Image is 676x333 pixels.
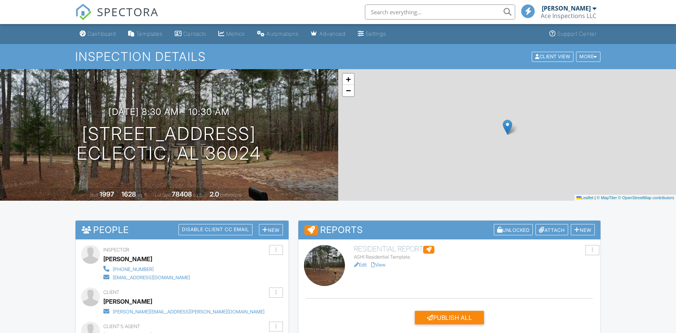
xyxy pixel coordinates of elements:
[308,27,349,41] a: Advanced
[77,124,261,164] h1: [STREET_ADDRESS] Eclectic, AL 36024
[557,30,597,37] div: Support Center
[354,254,595,260] div: ASHI Residential Template
[100,190,114,198] div: 1997
[172,190,192,198] div: 78408
[103,289,119,295] span: Client
[113,266,154,272] div: [PHONE_NUMBER]
[103,296,152,307] div: [PERSON_NAME]
[576,195,593,200] a: Leaflet
[178,224,253,235] div: Disable Client CC Email
[346,86,351,95] span: −
[354,245,595,260] a: Residential Report ASHI Residential Template
[571,224,595,236] div: New
[346,74,351,84] span: +
[88,30,116,37] div: Dashboard
[365,5,515,20] input: Search everything...
[193,192,203,198] span: sq.ft.
[215,27,248,41] a: Metrics
[172,27,209,41] a: Contacts
[226,30,245,37] div: Metrics
[109,107,230,117] h3: [DATE] 8:30 am - 10:30 am
[259,224,283,236] div: New
[343,85,354,96] a: Zoom out
[113,309,265,315] div: [PERSON_NAME][EMAIL_ADDRESS][PERSON_NAME][DOMAIN_NAME]
[532,51,573,62] div: Client View
[531,53,575,59] a: Client View
[503,120,512,135] img: Marker
[254,27,302,41] a: Automations (Basic)
[121,190,136,198] div: 1628
[546,27,600,41] a: Support Center
[90,192,98,198] span: Built
[618,195,674,200] a: © OpenStreetMap contributors
[366,30,386,37] div: Settings
[136,30,163,37] div: Templates
[183,30,206,37] div: Contacts
[541,12,596,20] div: Ace Inspections LLC
[319,30,346,37] div: Advanced
[113,275,190,281] div: [EMAIL_ADDRESS][DOMAIN_NAME]
[103,273,190,281] a: [EMAIL_ADDRESS][DOMAIN_NAME]
[266,30,299,37] div: Automations
[210,190,219,198] div: 2.0
[75,10,159,26] a: SPECTORA
[103,324,140,329] span: Client's Agent
[298,221,601,239] h3: Reports
[155,192,171,198] span: Lot Size
[415,311,484,324] div: Publish All
[75,4,92,20] img: The Best Home Inspection Software - Spectora
[354,262,367,268] a: Edit
[594,195,596,200] span: |
[76,221,289,239] h3: People
[103,265,190,273] a: [PHONE_NUMBER]
[542,5,591,12] div: [PERSON_NAME]
[137,192,148,198] span: sq. ft.
[125,27,166,41] a: Templates
[103,253,152,265] div: [PERSON_NAME]
[75,50,601,63] h1: Inspection Details
[576,51,600,62] div: More
[97,4,159,20] span: SPECTORA
[354,245,595,253] h6: Residential Report
[597,195,617,200] a: © MapTiler
[220,192,242,198] span: bathrooms
[371,262,386,268] a: View
[103,247,129,253] span: Inspector
[494,224,533,236] div: Unlocked
[343,74,354,85] a: Zoom in
[355,27,389,41] a: Settings
[77,27,119,41] a: Dashboard
[535,224,568,236] div: Attach
[103,307,265,315] a: [PERSON_NAME][EMAIL_ADDRESS][PERSON_NAME][DOMAIN_NAME]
